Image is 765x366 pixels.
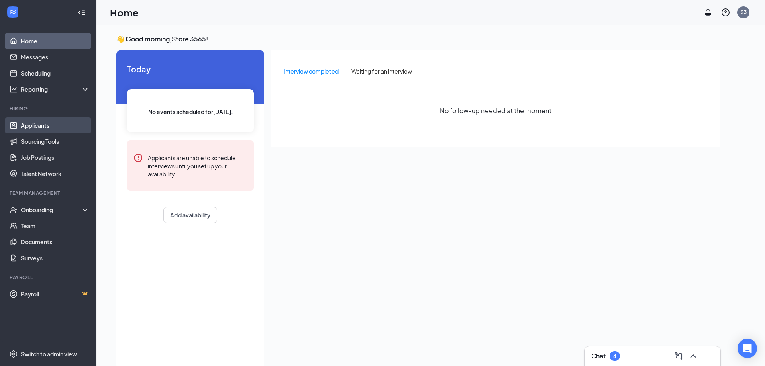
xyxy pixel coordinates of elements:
[10,190,88,196] div: Team Management
[10,105,88,112] div: Hiring
[721,8,730,17] svg: QuestionInfo
[440,106,551,116] span: No follow-up needed at the moment
[21,250,90,266] a: Surveys
[21,65,90,81] a: Scheduling
[703,8,713,17] svg: Notifications
[110,6,139,19] h1: Home
[21,166,90,182] a: Talent Network
[21,234,90,250] a: Documents
[148,107,233,116] span: No events scheduled for [DATE] .
[116,35,720,43] h3: 👋 Good morning, Store 3565 !
[9,8,17,16] svg: WorkstreamLogo
[148,153,247,178] div: Applicants are unable to schedule interviews until you set up your availability.
[21,286,90,302] a: PayrollCrown
[133,153,143,163] svg: Error
[21,206,83,214] div: Onboarding
[674,351,683,361] svg: ComposeMessage
[127,63,254,75] span: Today
[21,117,90,133] a: Applicants
[672,350,685,362] button: ComposeMessage
[703,351,712,361] svg: Minimize
[78,8,86,16] svg: Collapse
[688,351,698,361] svg: ChevronUp
[21,350,77,358] div: Switch to admin view
[591,352,606,360] h3: Chat
[10,85,18,93] svg: Analysis
[687,350,700,362] button: ChevronUp
[741,9,747,16] div: S3
[163,207,217,223] button: Add availability
[351,67,412,76] div: Waiting for an interview
[21,85,90,93] div: Reporting
[10,274,88,281] div: Payroll
[10,350,18,358] svg: Settings
[701,350,714,362] button: Minimize
[738,339,757,358] div: Open Intercom Messenger
[21,149,90,166] a: Job Postings
[21,49,90,65] a: Messages
[21,133,90,149] a: Sourcing Tools
[21,218,90,234] a: Team
[613,353,616,360] div: 4
[21,33,90,49] a: Home
[284,67,339,76] div: Interview completed
[10,206,18,214] svg: UserCheck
